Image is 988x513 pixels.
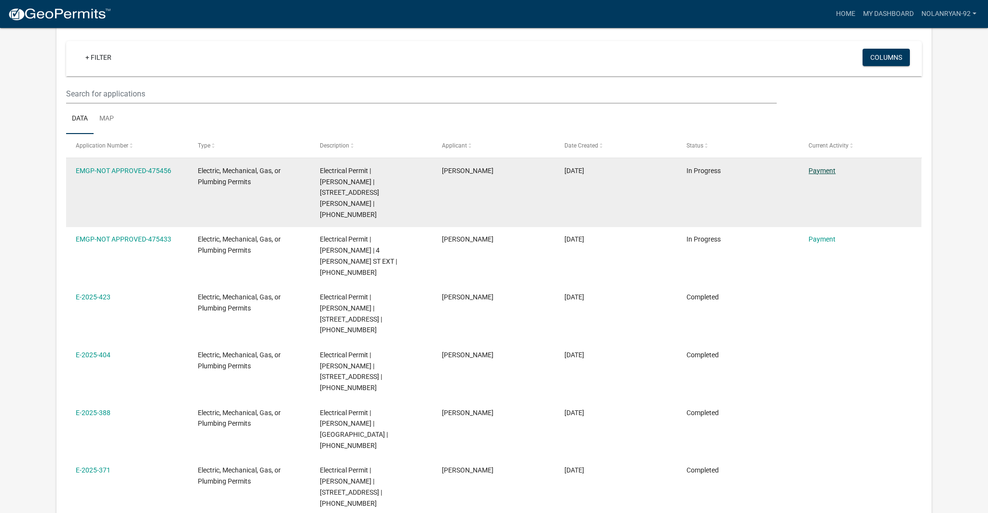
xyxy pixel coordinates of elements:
[78,49,119,66] a: + Filter
[320,142,349,149] span: Description
[809,167,836,175] a: Payment
[809,142,849,149] span: Current Activity
[320,466,382,507] span: Electrical Permit | Nolan Swartzentruber | 97 EDGEWOOD DR | 107-00-00-028
[66,134,188,157] datatable-header-cell: Application Number
[442,167,494,175] span: Nolan Swartzentruber
[555,134,677,157] datatable-header-cell: Date Created
[320,235,397,276] span: Electrical Permit | Nolan Swartzentruber | 4 CARVER ST EXT | 035-09-03-010
[564,351,584,359] span: 08/20/2025
[809,235,836,243] a: Payment
[198,235,281,254] span: Electric, Mechanical, Gas, or Plumbing Permits
[198,409,281,428] span: Electric, Mechanical, Gas, or Plumbing Permits
[76,235,171,243] a: EMGP-NOT APPROVED-475433
[76,167,171,175] a: EMGP-NOT APPROVED-475456
[442,293,494,301] span: Nolan Swartzentruber
[442,351,494,359] span: Nolan Swartzentruber
[198,351,281,370] span: Electric, Mechanical, Gas, or Plumbing Permits
[799,134,921,157] datatable-header-cell: Current Activity
[564,235,584,243] span: 09/08/2025
[76,142,128,149] span: Application Number
[442,466,494,474] span: Nolan Swartzentruber
[442,235,494,243] span: Nolan Swartzentruber
[564,409,584,417] span: 08/11/2025
[686,235,721,243] span: In Progress
[863,49,910,66] button: Columns
[686,466,719,474] span: Completed
[76,466,110,474] a: E-2025-371
[66,84,777,104] input: Search for applications
[686,142,703,149] span: Status
[198,167,281,186] span: Electric, Mechanical, Gas, or Plumbing Permits
[832,5,859,23] a: Home
[433,134,555,157] datatable-header-cell: Applicant
[564,466,584,474] span: 07/29/2025
[198,466,281,485] span: Electric, Mechanical, Gas, or Plumbing Permits
[320,351,382,391] span: Electrical Permit | Nolan Swartzentruber | 263 HWY 71 | 108-00-00-034
[677,134,799,157] datatable-header-cell: Status
[686,409,719,417] span: Completed
[76,293,110,301] a: E-2025-423
[686,293,719,301] span: Completed
[686,167,721,175] span: In Progress
[564,293,584,301] span: 09/02/2025
[320,293,382,334] span: Electrical Permit | Nolan Swartzentruber | 221 AIRPORT RD | 135-00-00-094
[320,167,379,218] span: Electrical Permit | Nolan Swartzentruber | 104 HODGE ST | 108-07-01-025
[320,409,388,449] span: Electrical Permit | Nolan Swartzentruber | COLD SPRINGS CHURCH RD | 082-00-00-029
[76,409,110,417] a: E-2025-388
[442,409,494,417] span: Nolan Swartzentruber
[686,351,719,359] span: Completed
[189,134,311,157] datatable-header-cell: Type
[918,5,980,23] a: nolanryan-92
[859,5,918,23] a: My Dashboard
[198,142,210,149] span: Type
[94,104,120,135] a: Map
[66,104,94,135] a: Data
[564,142,598,149] span: Date Created
[198,293,281,312] span: Electric, Mechanical, Gas, or Plumbing Permits
[564,167,584,175] span: 09/08/2025
[311,134,433,157] datatable-header-cell: Description
[442,142,467,149] span: Applicant
[76,351,110,359] a: E-2025-404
